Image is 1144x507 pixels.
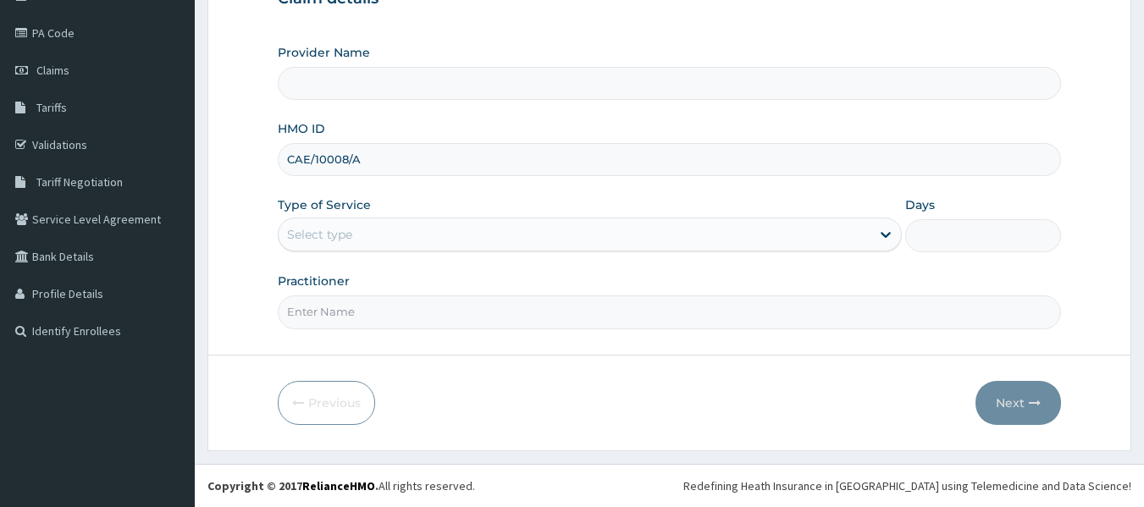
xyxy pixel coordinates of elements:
label: Provider Name [278,44,370,61]
input: Enter Name [278,295,1062,328]
a: RelianceHMO [302,478,375,493]
span: Tariff Negotiation [36,174,123,190]
div: Redefining Heath Insurance in [GEOGRAPHIC_DATA] using Telemedicine and Data Science! [683,477,1131,494]
label: HMO ID [278,120,325,137]
label: Practitioner [278,273,350,289]
div: Select type [287,226,352,243]
button: Previous [278,381,375,425]
strong: Copyright © 2017 . [207,478,379,493]
span: Tariffs [36,100,67,115]
span: Claims [36,63,69,78]
label: Type of Service [278,196,371,213]
footer: All rights reserved. [195,464,1144,507]
label: Days [905,196,935,213]
input: Enter HMO ID [278,143,1062,176]
button: Next [975,381,1061,425]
